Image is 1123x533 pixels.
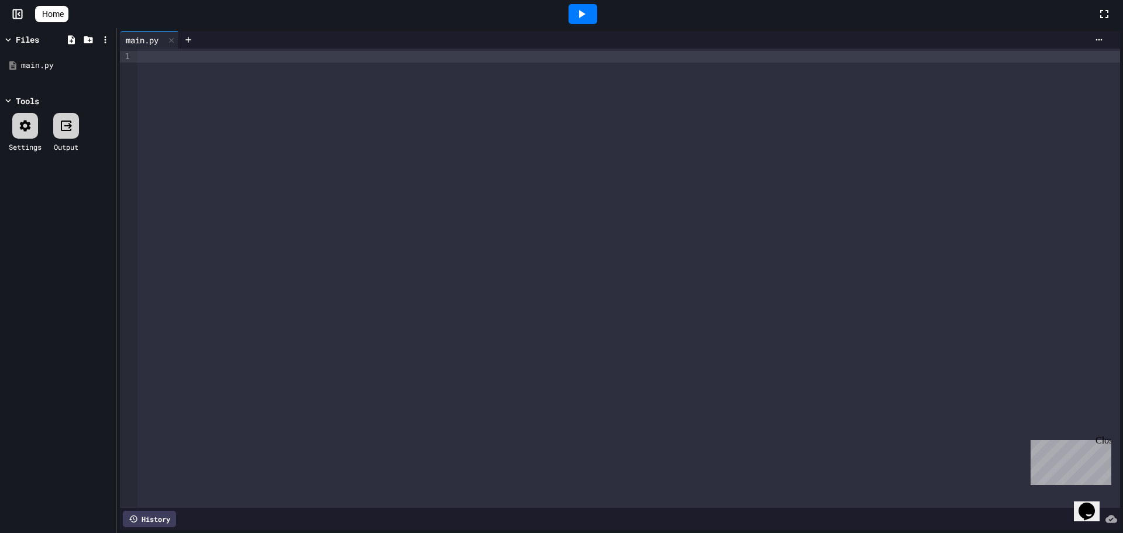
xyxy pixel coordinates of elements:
div: main.py [120,31,179,49]
div: Output [54,142,78,152]
div: Chat with us now!Close [5,5,81,74]
iframe: chat widget [1026,435,1111,485]
div: main.py [120,34,164,46]
div: main.py [21,60,112,71]
span: Home [42,8,64,20]
div: Settings [9,142,42,152]
div: Tools [16,95,39,107]
iframe: chat widget [1074,486,1111,521]
div: History [123,511,176,527]
div: Files [16,33,39,46]
a: Home [35,6,68,22]
div: 1 [120,51,132,63]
